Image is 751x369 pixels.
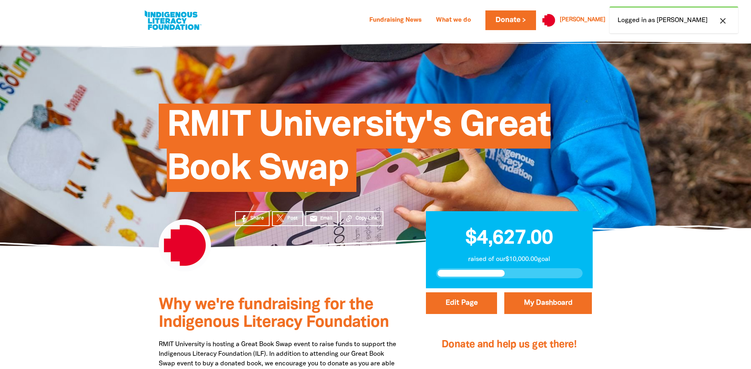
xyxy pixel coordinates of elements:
span: Copy Link [356,215,378,222]
i: email [309,214,318,223]
a: Donate [485,10,536,30]
a: Fundraising News [364,14,426,27]
a: Share [235,211,270,226]
span: Why we're fundraising for the Indigenous Literacy Foundation [159,298,389,330]
span: Email [320,215,332,222]
p: raised of our $10,000.00 goal [436,255,583,264]
h2: Donate and help us get there! [436,329,582,361]
button: Edit Page [426,292,497,314]
a: [PERSON_NAME] [560,17,606,23]
span: $4,627.00 [465,229,553,248]
a: emailEmail [305,211,338,226]
div: Logged in as [PERSON_NAME] [610,6,738,33]
a: My Dashboard [504,292,592,314]
button: close [716,16,730,26]
i: close [718,16,728,26]
span: Share [250,215,264,222]
a: Post [272,211,303,226]
button: Copy Link [340,211,383,226]
span: RMIT University's Great Book Swap [167,110,550,192]
span: Post [287,215,297,222]
a: What we do [431,14,476,27]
